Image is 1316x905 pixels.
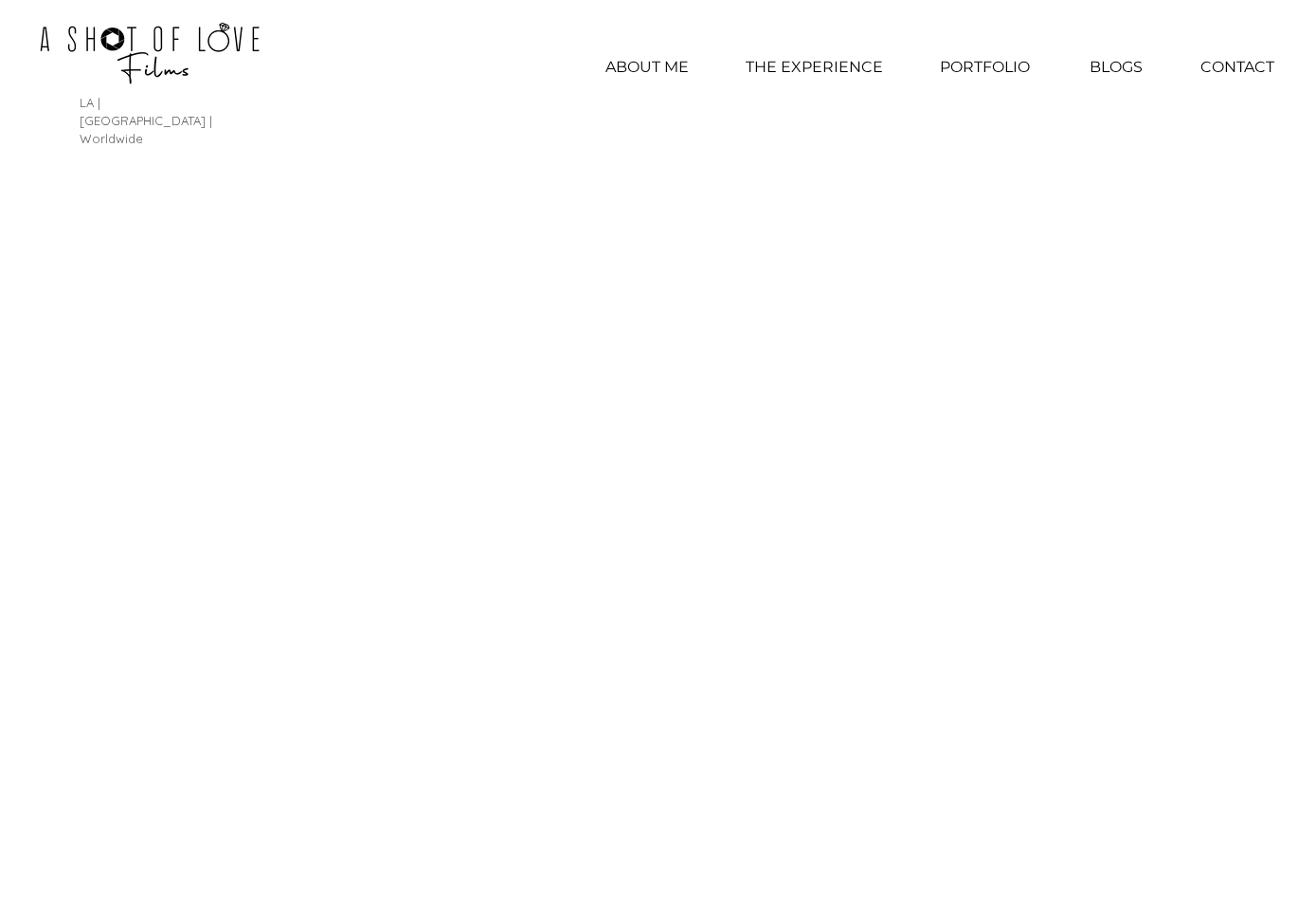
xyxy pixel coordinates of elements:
[718,44,910,91] a: THE EXPERIENCE
[596,44,698,91] p: ABOUT ME
[80,95,212,146] span: LA | [GEOGRAPHIC_DATA] | Worldwide
[930,44,1039,91] p: PORTFOLIO
[1191,44,1284,91] p: CONTACT
[1080,44,1152,91] p: BLOGS
[576,44,718,91] a: ABOUT ME
[576,44,1303,91] nav: Site
[1172,44,1303,91] a: CONTACT
[736,44,892,91] p: THE EXPERIENCE
[910,44,1060,91] div: PORTFOLIO
[1060,44,1172,91] a: BLOGS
